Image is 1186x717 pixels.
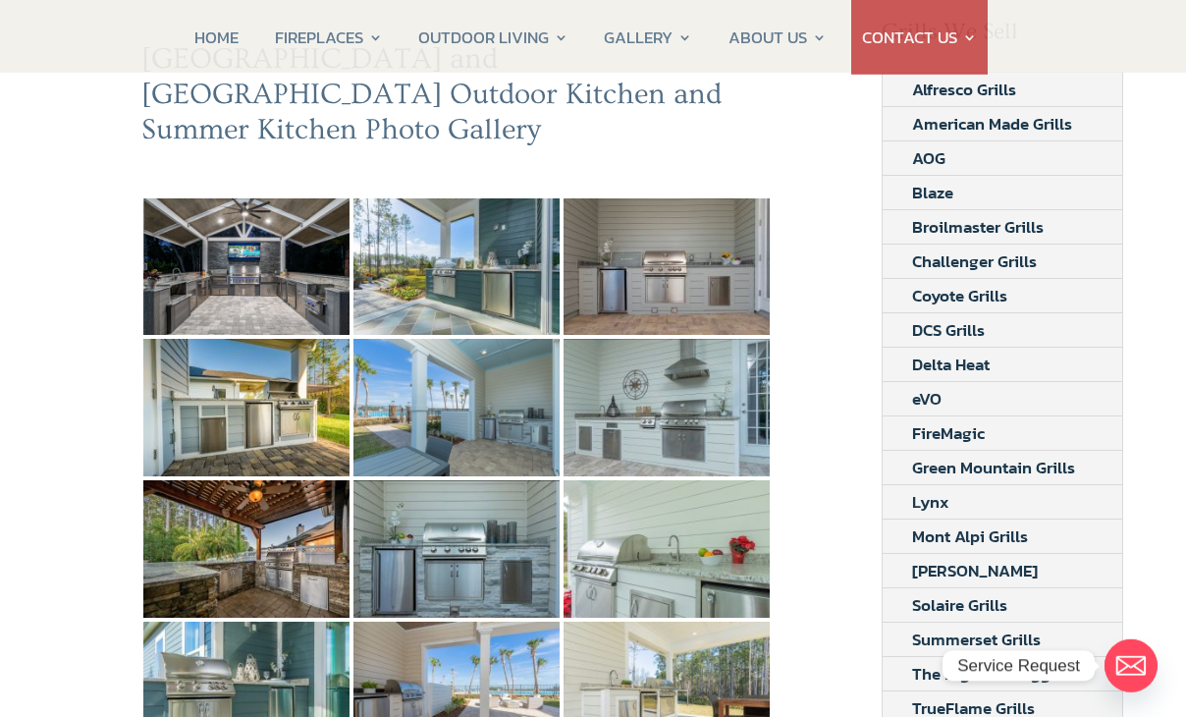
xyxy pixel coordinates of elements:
[883,588,1037,622] a: Solaire Grills
[883,176,983,209] a: Blaze
[1105,639,1158,692] a: Email
[883,107,1102,140] a: American Made Grills
[883,416,1014,450] a: FireMagic
[883,554,1067,587] a: [PERSON_NAME]
[883,245,1066,278] a: Challenger Grills
[883,73,1046,106] a: Alfresco Grills
[353,198,560,336] img: 1
[883,210,1073,244] a: Broilmaster Grills
[143,198,350,336] img: 30
[353,480,560,618] img: 7
[883,451,1105,484] a: Green Mountain Grills
[564,339,770,476] img: 5
[883,520,1057,553] a: Mont Alpi Grills
[883,313,1014,347] a: DCS Grills
[564,198,770,336] img: 2
[143,480,350,618] img: 6
[883,623,1070,656] a: Summerset Grills
[883,141,975,175] a: AOG
[143,339,350,476] img: 3
[883,279,1037,312] a: Coyote Grills
[883,382,971,415] a: eVO
[564,480,770,618] img: 8
[883,348,1019,381] a: Delta Heat
[883,657,1080,690] a: The Big Green Egg
[353,339,560,476] img: 4
[141,41,772,157] h2: [GEOGRAPHIC_DATA] and [GEOGRAPHIC_DATA] Outdoor Kitchen and Summer Kitchen Photo Gallery
[883,485,979,519] a: Lynx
